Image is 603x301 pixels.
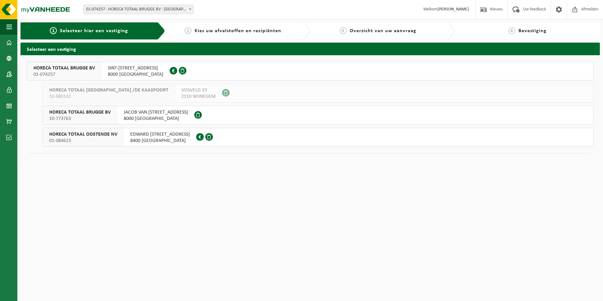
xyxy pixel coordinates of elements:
[33,71,95,78] span: 01-074257
[43,106,594,125] button: HORECA TOTAAL BRUGGE BV 10-773763 JACOB VAN [STREET_ADDRESS]8000 [GEOGRAPHIC_DATA]
[124,115,188,122] span: 8000 [GEOGRAPHIC_DATA]
[33,65,95,71] span: HORECA TOTAAL BRUGGE BV
[181,87,216,93] span: VOSVELD 19
[518,28,547,33] span: Bevestiging
[350,28,416,33] span: Overzicht van uw aanvraag
[49,93,168,100] span: 10-880142
[60,28,128,33] span: Selecteer hier een vestiging
[50,27,57,34] span: 1
[49,115,111,122] span: 10-773763
[108,71,163,78] span: 8000 [GEOGRAPHIC_DATA]
[20,43,600,55] h2: Selecteer een vestiging
[195,28,281,33] span: Kies uw afvalstoffen en recipiënten
[49,131,117,138] span: HORECA TOTAAL OOSTENDE NV
[130,138,190,144] span: 8400 [GEOGRAPHIC_DATA]
[340,27,347,34] span: 3
[43,128,594,147] button: HORECA TOTAAL OOSTENDE NV 01-084623 EDWARD [STREET_ADDRESS]8400 [GEOGRAPHIC_DATA]
[49,87,168,93] span: HORECA TOTAAL [GEOGRAPHIC_DATA] /DE KAASPOORT
[49,109,111,115] span: HORECA TOTAAL BRUGGE BV
[130,131,190,138] span: EDWARD [STREET_ADDRESS]
[108,65,163,71] span: SINT-[STREET_ADDRESS]
[181,93,216,100] span: 2110 WIJNEGEM
[184,27,191,34] span: 2
[508,27,515,34] span: 4
[27,62,594,80] button: HORECA TOTAAL BRUGGE BV 01-074257 SINT-[STREET_ADDRESS]8000 [GEOGRAPHIC_DATA]
[437,7,469,12] strong: [PERSON_NAME]
[49,138,117,144] span: 01-084623
[84,5,193,14] span: 01-074257 - HORECA TOTAAL BRUGGE BV - BRUGGE
[124,109,188,115] span: JACOB VAN [STREET_ADDRESS]
[83,5,194,14] span: 01-074257 - HORECA TOTAAL BRUGGE BV - BRUGGE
